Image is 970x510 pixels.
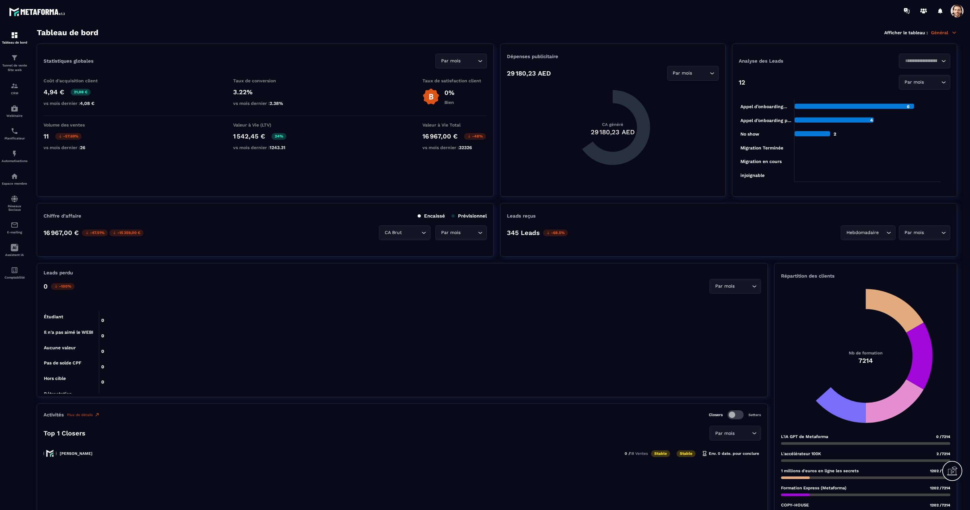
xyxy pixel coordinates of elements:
[507,213,536,219] p: Leads reçus
[930,503,950,507] span: 1202 /7214
[444,89,454,97] p: 0%
[44,270,73,276] p: Leads perdu
[740,104,787,109] tspan: Appel d’onboarding...
[37,28,98,37] h3: Tableau de bord
[781,451,821,456] p: L'accélérateur 100K
[11,172,18,180] img: automations
[740,131,759,137] tspan: No show
[44,145,108,150] p: vs mois dernier :
[2,159,27,163] p: Automatisations
[925,229,940,236] input: Search for option
[80,101,94,106] span: 4,08 €
[44,376,66,381] tspan: Hors cible
[739,78,745,86] p: 12
[709,413,723,417] p: Closers
[2,114,27,117] p: Webinaire
[2,253,27,257] p: Assistant IA
[422,78,487,83] p: Taux de satisfaction client
[651,450,670,457] p: Stable
[884,30,928,35] p: Afficher le tableau :
[2,100,27,122] a: automationsautomationsWebinaire
[702,451,759,456] p: Env. 0 date. pour conclure
[403,229,420,236] input: Search for option
[936,434,950,439] span: 0 /7214
[903,57,940,65] input: Search for option
[44,78,108,83] p: Coût d'acquisition client
[507,229,540,237] p: 345 Leads
[11,82,18,90] img: formation
[440,57,462,65] span: Par mois
[459,145,472,150] span: 32326
[2,204,27,211] p: Réseaux Sociaux
[44,282,48,290] p: 0
[11,221,18,229] img: email
[418,213,445,219] p: Encaissé
[2,182,27,185] p: Espace membre
[11,195,18,203] img: social-network
[11,127,18,135] img: scheduler
[714,283,736,290] span: Par mois
[630,451,648,456] span: 18 Ventes
[899,75,950,90] div: Search for option
[462,57,476,65] input: Search for option
[2,276,27,279] p: Comptabilité
[11,150,18,158] img: automations
[462,229,476,236] input: Search for option
[702,451,707,456] img: hourglass.f4cb2624.svg
[233,101,298,106] p: vs mois dernier :
[930,469,950,473] span: 1202 /7214
[2,190,27,216] a: social-networksocial-networkRéseaux Sociaux
[444,100,454,105] p: Bien
[507,69,551,77] p: 29 180,23 AED
[44,391,72,396] tspan: Rétractation
[736,283,750,290] input: Search for option
[930,486,950,490] span: 1202 /7214
[2,261,27,284] a: accountantaccountantComptabilité
[270,145,285,150] span: 1243.31
[936,452,950,456] span: 2 /7214
[2,239,27,261] a: Assistant IA
[422,88,440,105] img: b-badge-o.b3b20ee6.svg
[740,173,764,178] tspan: injoignable
[709,426,761,441] div: Search for option
[233,88,298,96] p: 3.22%
[845,229,880,236] span: Hebdomadaire
[11,266,18,274] img: accountant
[2,26,27,49] a: formationformationTableau de bord
[435,225,487,240] div: Search for option
[899,54,950,68] div: Search for option
[109,229,144,236] p: -15 359,00 €
[781,503,809,507] p: COPY-HOUSE
[451,213,487,219] p: Prévisionnel
[233,145,298,150] p: vs mois dernier :
[379,225,431,240] div: Search for option
[2,230,27,234] p: E-mailing
[543,229,568,236] p: -68.5%
[60,451,93,456] p: [PERSON_NAME]
[2,41,27,44] p: Tableau de bord
[44,122,108,127] p: Volume des ventes
[2,216,27,239] a: emailemailE-mailing
[2,63,27,72] p: Tunnel de vente Site web
[71,89,91,96] p: 21,08 €
[2,122,27,145] a: schedulerschedulerPlanificateur
[2,168,27,190] a: automationsautomationsEspace membre
[625,451,648,456] p: 0 /
[507,54,718,59] p: Dépenses publicitaire
[44,314,63,319] tspan: Étudiant
[677,450,696,457] p: Stable
[903,229,925,236] span: Par mois
[2,145,27,168] a: automationsautomationsAutomatisations
[44,213,81,219] p: Chiffre d’affaire
[435,54,487,68] div: Search for option
[233,78,298,83] p: Taux de conversion
[55,133,82,140] p: -57.69%
[44,58,94,64] p: Statistiques globales
[422,132,458,140] p: 16 967,00 €
[44,101,108,106] p: vs mois dernier :
[383,229,403,236] span: CA Brut
[44,88,64,96] p: 4,94 €
[841,225,896,240] div: Search for option
[781,273,950,279] p: Répartition des clients
[44,330,93,335] tspan: Il n'a pas aimé le WEBI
